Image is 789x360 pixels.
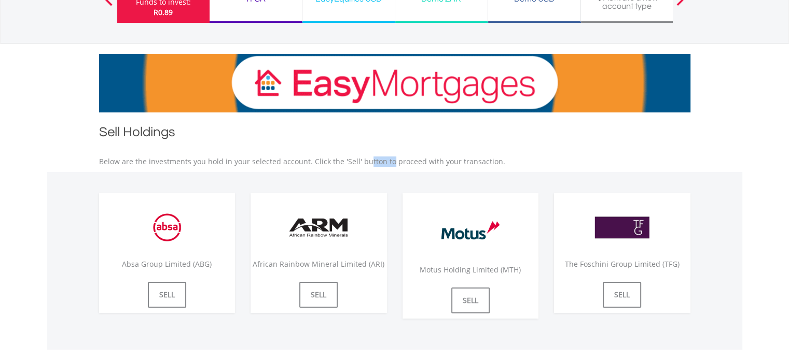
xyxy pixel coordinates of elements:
p: Below are the investments you hold in your selected account. Click the 'Sell' button to proceed w... [99,156,690,167]
a: SELL [299,282,338,308]
h1: Sell Holdings [99,123,690,146]
a: SELL [603,282,641,308]
span: Motus Holding Limited (MTH) [420,265,521,275]
a: SELL [451,287,490,313]
a: SELL [148,282,186,308]
img: EQU.ZA.TFG.png [583,203,661,252]
img: EQU.ZA.ABG.png [128,203,206,252]
span: R0.89 [154,7,173,17]
span: African Rainbow Mineral Limited (ARI) [253,259,384,269]
img: EQU.ZA.MTH.png [432,203,509,257]
span: The Foschini Group Limited (TFG) [565,259,680,269]
img: EasyMortage Promotion Banner [99,54,690,112]
img: EQU.ZA.ARI.png [280,203,357,252]
span: Absa Group Limited (ABG) [122,259,212,269]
